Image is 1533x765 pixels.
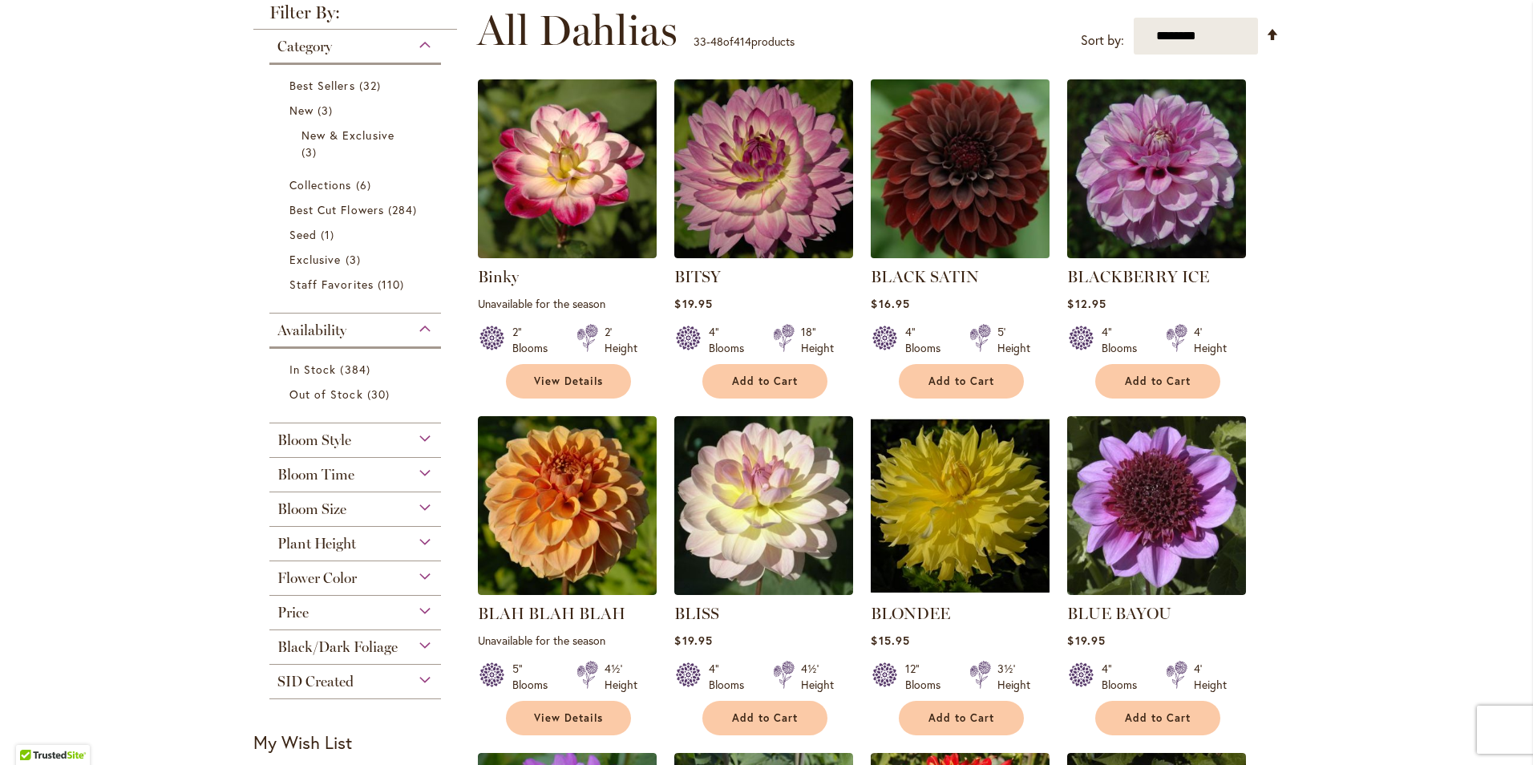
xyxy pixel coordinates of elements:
[277,38,332,55] span: Category
[253,4,457,30] strong: Filter By:
[534,711,603,725] span: View Details
[709,661,754,693] div: 4" Blooms
[674,604,719,623] a: BLISS
[277,638,398,656] span: Black/Dark Foliage
[905,324,950,356] div: 4" Blooms
[928,374,994,388] span: Add to Cart
[734,34,751,49] span: 414
[1194,661,1227,693] div: 4' Height
[871,246,1050,261] a: BLACK SATIN
[289,227,317,242] span: Seed
[388,201,421,218] span: 284
[289,387,363,402] span: Out of Stock
[346,251,365,268] span: 3
[289,103,313,118] span: New
[871,296,909,311] span: $16.95
[1095,701,1220,735] button: Add to Cart
[277,673,354,690] span: SID Created
[801,661,834,693] div: 4½' Height
[694,34,706,49] span: 33
[1194,324,1227,356] div: 4' Height
[277,500,346,518] span: Bloom Size
[905,661,950,693] div: 12" Blooms
[512,661,557,693] div: 5" Blooms
[674,296,712,311] span: $19.95
[289,226,425,243] a: Seed
[1125,374,1191,388] span: Add to Cart
[277,466,354,484] span: Bloom Time
[1125,711,1191,725] span: Add to Cart
[732,374,798,388] span: Add to Cart
[477,6,678,55] span: All Dahlias
[478,633,657,648] p: Unavailable for the season
[289,386,425,403] a: Out of Stock 30
[1067,416,1246,595] img: BLUE BAYOU
[1102,661,1147,693] div: 4" Blooms
[1067,79,1246,258] img: BLACKBERRY ICE
[512,324,557,356] div: 2" Blooms
[506,701,631,735] a: View Details
[899,364,1024,399] button: Add to Cart
[1081,26,1124,55] label: Sort by:
[871,583,1050,598] a: Blondee
[1067,583,1246,598] a: BLUE BAYOU
[289,361,425,378] a: In Stock 384
[277,431,351,449] span: Bloom Style
[378,276,408,293] span: 110
[277,604,309,621] span: Price
[871,267,979,286] a: BLACK SATIN
[289,277,374,292] span: Staff Favorites
[277,535,356,552] span: Plant Height
[732,711,798,725] span: Add to Cart
[871,633,909,648] span: $15.95
[478,604,625,623] a: BLAH BLAH BLAH
[277,322,346,339] span: Availability
[1067,296,1106,311] span: $12.95
[997,661,1030,693] div: 3½' Height
[871,604,950,623] a: BLONDEE
[478,296,657,311] p: Unavailable for the season
[710,34,723,49] span: 48
[867,75,1054,263] img: BLACK SATIN
[301,127,413,160] a: New &amp; Exclusive
[289,176,425,193] a: Collections
[871,416,1050,595] img: Blondee
[253,731,352,754] strong: My Wish List
[289,177,352,192] span: Collections
[899,701,1024,735] button: Add to Cart
[340,361,374,378] span: 384
[478,246,657,261] a: Binky
[356,176,375,193] span: 6
[359,77,385,94] span: 32
[534,374,603,388] span: View Details
[478,79,657,258] img: Binky
[289,201,425,218] a: Best Cut Flowers
[277,569,357,587] span: Flower Color
[318,102,337,119] span: 3
[367,386,394,403] span: 30
[301,127,394,143] span: New & Exclusive
[478,267,519,286] a: Binky
[801,324,834,356] div: 18" Height
[289,362,336,377] span: In Stock
[1095,364,1220,399] button: Add to Cart
[702,701,827,735] button: Add to Cart
[1102,324,1147,356] div: 4" Blooms
[1067,633,1105,648] span: $19.95
[605,661,637,693] div: 4½' Height
[12,708,57,753] iframe: Launch Accessibility Center
[289,202,384,217] span: Best Cut Flowers
[928,711,994,725] span: Add to Cart
[478,416,657,595] img: Blah Blah Blah
[289,251,425,268] a: Exclusive
[674,79,853,258] img: BITSY
[289,102,425,119] a: New
[709,324,754,356] div: 4" Blooms
[674,267,721,286] a: BITSY
[289,78,355,93] span: Best Sellers
[321,226,338,243] span: 1
[289,276,425,293] a: Staff Favorites
[694,29,795,55] p: - of products
[506,364,631,399] a: View Details
[674,633,712,648] span: $19.95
